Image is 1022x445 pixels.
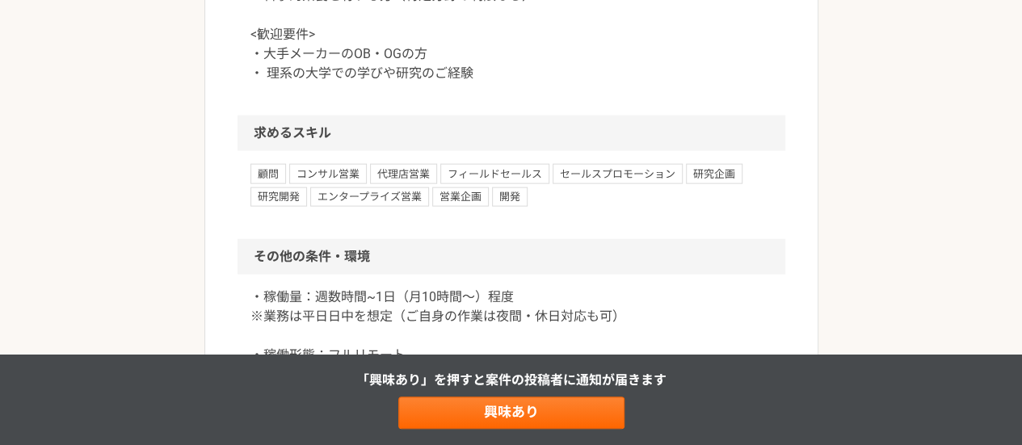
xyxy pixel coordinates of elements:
[289,164,367,183] span: コンサル営業
[310,187,429,207] span: エンタープライズ営業
[250,164,286,183] span: 顧問
[686,164,742,183] span: 研究企画
[432,187,489,207] span: 営業企画
[440,164,549,183] span: フィールドセールス
[356,371,667,390] p: 「興味あり」を押すと 案件の投稿者に通知が届きます
[250,187,307,207] span: 研究開発
[370,164,437,183] span: 代理店営業
[238,239,785,275] h2: その他の条件・環境
[492,187,528,207] span: 開発
[398,397,625,429] a: 興味あり
[553,164,683,183] span: セールスプロモーション
[238,115,785,151] h2: 求めるスキル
